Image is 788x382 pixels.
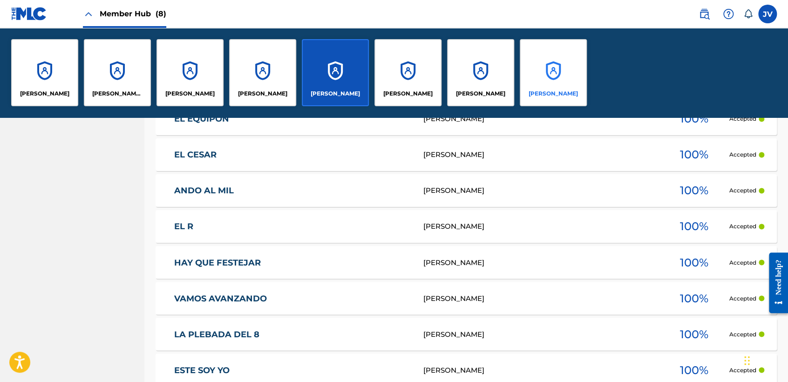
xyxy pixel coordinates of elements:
img: search [699,8,710,20]
a: VAMOS AVANZANDO [174,293,410,304]
p: ALEXIS EMMANUEL HERNANDEZ [20,89,69,98]
iframe: Chat Widget [741,337,788,382]
span: 100 % [680,146,708,163]
p: Josue Balderrama Carreño [311,89,360,98]
p: Accepted [729,366,756,374]
p: Accepted [729,222,756,231]
div: [PERSON_NAME] [423,150,659,160]
div: [PERSON_NAME] [423,365,659,375]
a: LA PLEBADA DEL 8 [174,329,410,340]
p: Accepted [729,150,756,159]
a: Accounts[PERSON_NAME] [374,39,442,106]
p: JORGE VÁZQUEZ GUERRA [165,89,215,98]
a: Accounts[PERSON_NAME] Yahasir [PERSON_NAME] [84,39,151,106]
a: Accounts[PERSON_NAME] [11,39,78,106]
span: 100 % [680,290,708,307]
p: Kevin Noriel Dominguez Duran [456,89,505,98]
a: Accounts[PERSON_NAME] [302,39,369,106]
a: EL CESAR [174,150,410,160]
a: Accounts[PERSON_NAME] [156,39,224,106]
span: (8) [156,9,166,18]
div: [PERSON_NAME] [423,185,659,196]
div: Help [719,5,738,23]
a: Accounts[PERSON_NAME] [447,39,514,106]
p: Accepted [729,294,756,302]
div: [PERSON_NAME] [423,114,659,124]
p: David Yahasir Ornelas Carreño [92,89,143,98]
a: ESTE SOY YO [174,365,410,375]
iframe: Resource Center [762,246,788,321]
p: Luis samuel Bastardo Gonzalez [529,89,578,98]
div: [PERSON_NAME] [423,293,659,304]
div: Notifications [743,9,753,19]
div: [PERSON_NAME] [423,329,659,340]
img: help [723,8,734,20]
img: MLC Logo [11,7,47,20]
div: User Menu [758,5,777,23]
div: Arrastrar [744,347,750,375]
p: Julio Cesar Inclan Lopez [383,89,433,98]
p: Accepted [729,330,756,338]
p: Accepted [729,186,756,195]
span: 100 % [680,362,708,378]
div: [PERSON_NAME] [423,257,659,268]
a: EL R [174,221,410,232]
div: Widget de chat [741,337,788,382]
span: 100 % [680,326,708,342]
span: 100 % [680,254,708,271]
a: EL EQUIPON [174,114,410,124]
div: [PERSON_NAME] [423,221,659,232]
span: 100 % [680,182,708,199]
img: Close [83,8,94,20]
span: Member Hub [100,8,166,19]
a: ANDO AL MIL [174,185,410,196]
a: Accounts[PERSON_NAME] [229,39,296,106]
p: Jose Alfredo Lopez Alfredo [238,89,287,98]
span: 100 % [680,110,708,127]
a: Public Search [695,5,713,23]
span: 100 % [680,218,708,235]
a: Accounts[PERSON_NAME] [520,39,587,106]
a: HAY QUE FESTEJAR [174,257,410,268]
p: Accepted [729,115,756,123]
p: Accepted [729,258,756,266]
